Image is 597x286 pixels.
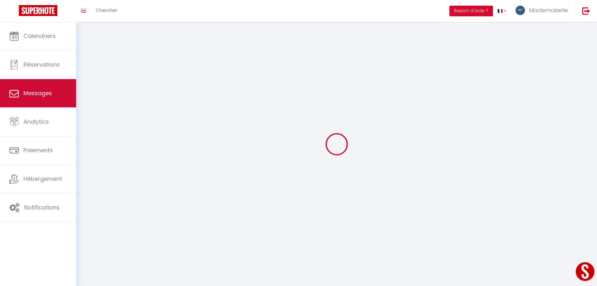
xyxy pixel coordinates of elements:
span: Paiements [24,146,53,154]
img: logout [582,7,590,15]
span: Analytics [24,118,49,126]
img: Super Booking [19,5,57,16]
span: Hébergement [24,175,62,183]
button: Besoin d'aide ? [449,6,493,16]
span: Notifications [24,203,60,211]
iframe: LiveChat chat widget [571,260,597,286]
img: ... [516,6,525,15]
span: Mademoiselle [529,6,568,14]
span: Réservations [24,61,60,68]
span: Messages [24,89,52,97]
span: Calendriers [24,32,56,40]
span: Chercher [96,7,117,13]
